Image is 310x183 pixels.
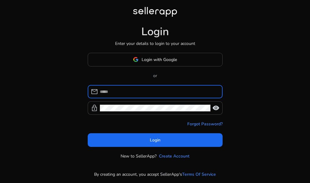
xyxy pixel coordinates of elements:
p: or [88,73,223,79]
span: visibility [212,104,220,112]
a: Forgot Password? [187,121,223,127]
button: Login with Google [88,53,223,66]
button: Login [88,133,223,147]
span: mail [91,88,98,95]
p: Enter your details to login to your account [115,40,195,47]
span: Login with Google [142,56,177,63]
span: lock [91,104,98,112]
span: Login [150,137,160,143]
img: google-logo.svg [133,57,139,62]
h1: Login [141,25,169,38]
a: Terms Of Service [182,171,216,178]
a: Create Account [159,153,189,159]
p: New to SellerApp? [121,153,157,159]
